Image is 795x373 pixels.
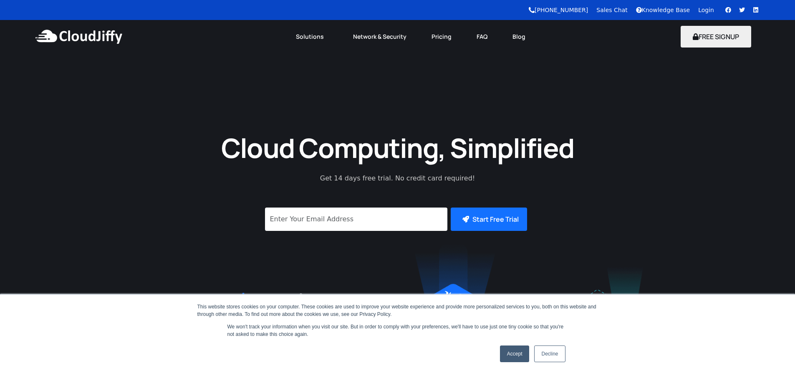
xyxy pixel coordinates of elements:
a: Blog [500,28,538,46]
input: Enter Your Email Address [265,208,447,231]
a: Decline [534,345,565,362]
a: Network & Security [341,28,419,46]
p: Get 14 days free trial. No credit card required! [283,173,512,183]
a: Pricing [419,28,464,46]
a: FAQ [464,28,500,46]
a: Login [698,7,714,13]
a: Solutions [283,28,341,46]
p: We won't track your information when you visit our site. But in order to comply with your prefere... [227,323,568,338]
button: FREE SIGNUP [681,26,751,48]
h1: Cloud Computing, Simplified [210,130,586,165]
a: Knowledge Base [636,7,690,13]
a: [PHONE_NUMBER] [529,7,588,13]
button: Start Free Trial [451,208,527,231]
a: FREE SIGNUP [681,32,751,41]
a: Accept [500,345,530,362]
a: Sales Chat [596,7,627,13]
div: This website stores cookies on your computer. These cookies are used to improve your website expe... [197,303,598,318]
